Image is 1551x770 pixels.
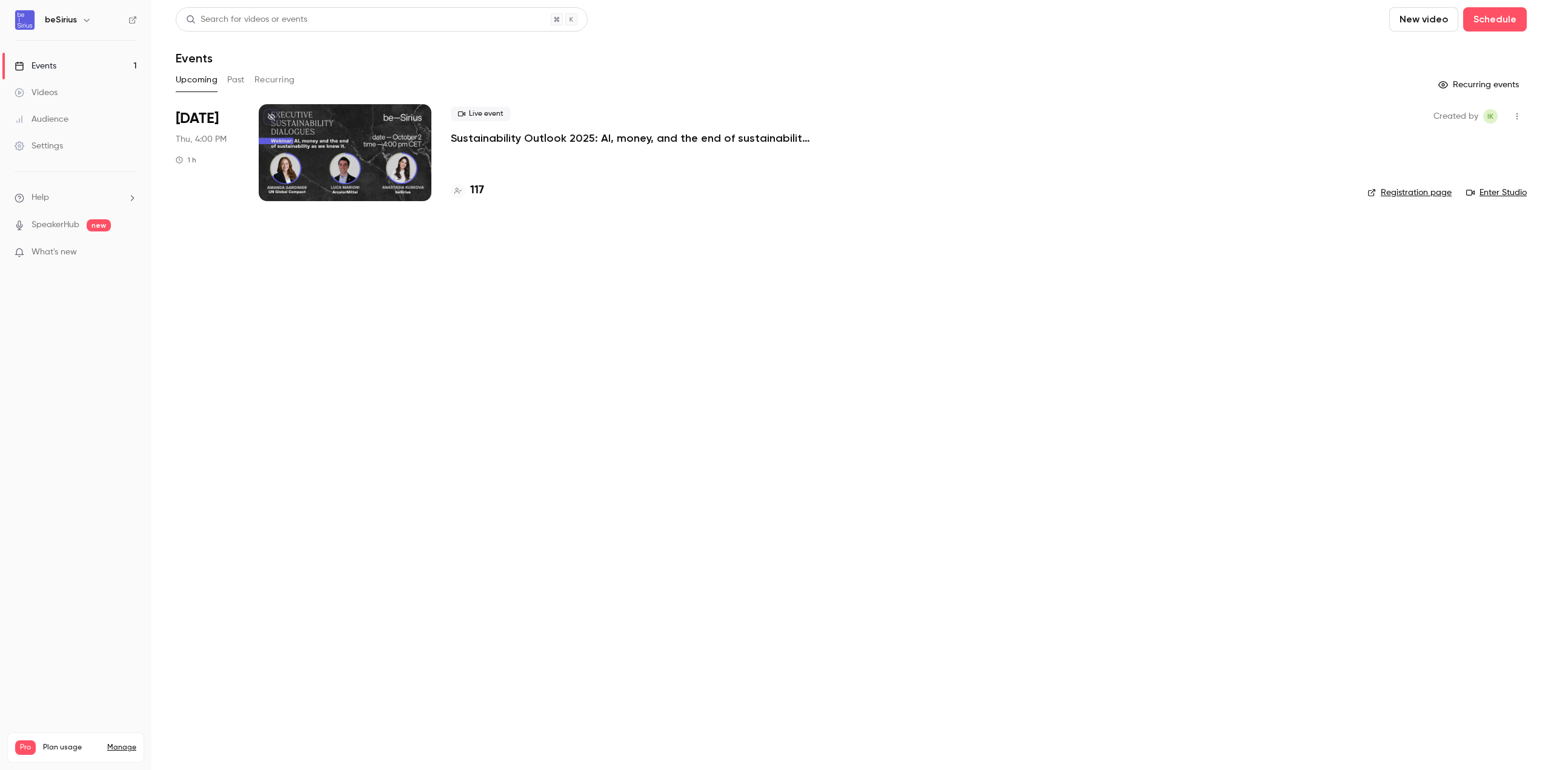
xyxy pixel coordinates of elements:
[254,70,295,90] button: Recurring
[186,13,307,26] div: Search for videos or events
[32,191,49,204] span: Help
[87,219,111,231] span: new
[176,133,227,145] span: Thu, 4:00 PM
[1487,109,1493,124] span: IK
[15,113,68,125] div: Audience
[227,70,245,90] button: Past
[176,104,239,201] div: Oct 2 Thu, 4:00 PM (Europe/Amsterdam)
[1367,187,1452,199] a: Registration page
[1433,109,1478,124] span: Created by
[451,107,511,121] span: Live event
[176,155,196,165] div: 1 h
[15,60,56,72] div: Events
[470,182,484,199] h4: 117
[15,10,35,30] img: beSirius
[15,140,63,152] div: Settings
[15,740,36,755] span: Pro
[15,191,137,204] li: help-dropdown-opener
[1389,7,1458,32] button: New video
[1463,7,1527,32] button: Schedule
[1466,187,1527,199] a: Enter Studio
[176,51,213,65] h1: Events
[43,743,100,752] span: Plan usage
[451,131,814,145] a: Sustainability Outlook 2025: AI, money, and the end of sustainability as we knew it
[32,246,77,259] span: What's new
[32,219,79,231] a: SpeakerHub
[1433,75,1527,95] button: Recurring events
[176,109,219,128] span: [DATE]
[107,743,136,752] a: Manage
[451,182,484,199] a: 117
[1483,109,1498,124] span: Irina Kuzminykh
[176,70,218,90] button: Upcoming
[15,87,58,99] div: Videos
[45,14,77,26] h6: beSirius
